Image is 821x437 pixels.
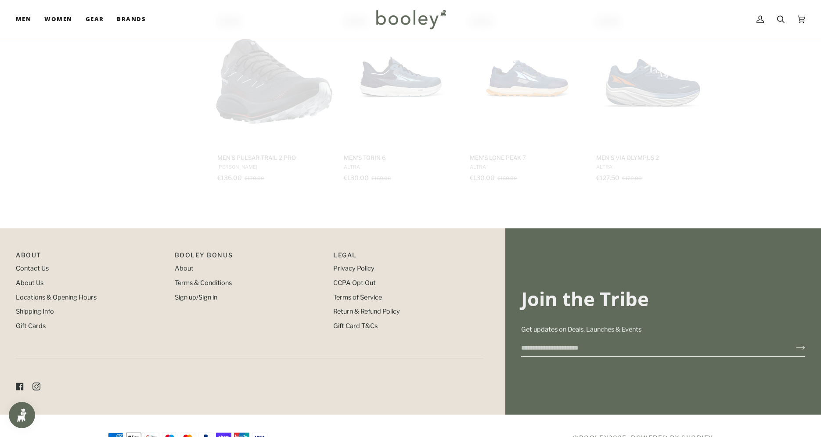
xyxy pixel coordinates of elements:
[333,264,374,272] a: Privacy Policy
[16,279,43,287] a: About Us
[372,7,449,32] img: Booley
[44,15,72,24] span: Women
[16,307,54,315] a: Shipping Info
[175,293,217,301] a: Sign up/Sign in
[333,250,483,264] p: Pipeline_Footer Sub
[175,264,194,272] a: About
[175,279,232,287] a: Terms & Conditions
[521,340,782,356] input: your-email@example.com
[16,293,97,301] a: Locations & Opening Hours
[782,341,805,355] button: Join
[117,15,146,24] span: Brands
[175,250,325,264] p: Booley Bonus
[333,322,378,330] a: Gift Card T&Cs
[16,250,166,264] p: Pipeline_Footer Main
[16,15,31,24] span: Men
[521,287,805,311] h3: Join the Tribe
[86,15,104,24] span: Gear
[16,264,49,272] a: Contact Us
[521,325,805,335] p: Get updates on Deals, Launches & Events
[333,307,400,315] a: Return & Refund Policy
[9,402,35,428] iframe: Button to open loyalty program pop-up
[16,322,46,330] a: Gift Cards
[333,279,376,287] a: CCPA Opt Out
[333,293,382,301] a: Terms of Service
